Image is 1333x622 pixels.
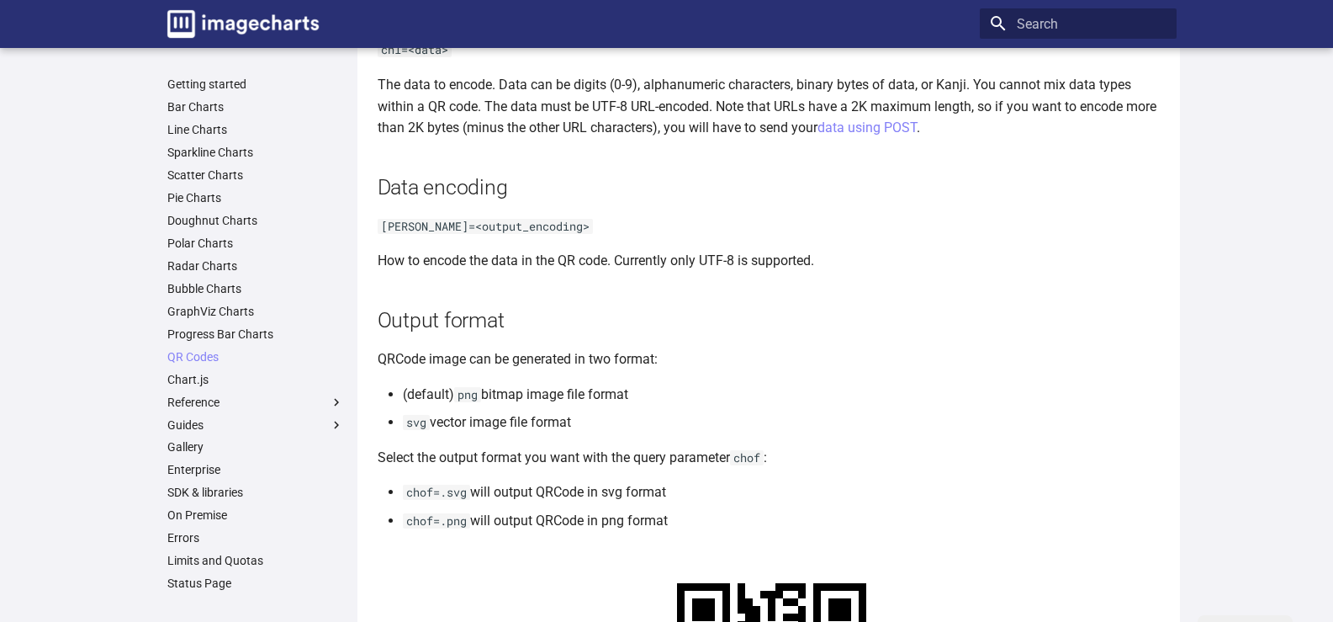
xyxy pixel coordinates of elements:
a: QR Codes [167,349,344,364]
p: The data to encode. Data can be digits (0-9), alphanumeric characters, binary bytes of data, or K... [378,74,1166,139]
a: Chart.js [167,372,344,387]
a: On Premise [167,508,344,524]
p: How to encode the data in the QR code. Currently only UTF-8 is supported. [378,250,1166,272]
code: chof [730,450,764,465]
code: png [454,387,481,402]
label: Guides [167,417,344,433]
code: [PERSON_NAME]=<output_encoding> [378,219,593,234]
label: Reference [167,395,344,410]
a: Sparkline Charts [167,146,344,161]
img: logo [167,10,319,38]
a: Gallery [167,440,344,455]
h2: Output format [378,306,1166,335]
a: Errors [167,531,344,546]
code: svg [403,415,430,430]
code: chl=<data> [378,42,452,57]
a: Scatter Charts [167,168,344,183]
h2: Data encoding [378,173,1166,202]
a: data using POST [817,120,917,136]
input: Search [980,8,1177,39]
a: SDK & libraries [167,486,344,501]
li: (default) bitmap image file format [403,384,1166,406]
p: Select the output format you want with the query parameter : [378,447,1166,469]
a: Progress Bar Charts [167,327,344,342]
li: vector image file format [403,412,1166,433]
li: will output QRCode in svg format [403,481,1166,503]
code: chof=.png [403,513,470,529]
a: Getting started [167,77,344,93]
li: will output QRCode in png format [403,510,1166,532]
a: Pie Charts [167,191,344,206]
a: GraphViz Charts [167,304,344,319]
a: Bar Charts [167,100,344,115]
a: Image-Charts documentation [161,3,325,45]
a: Radar Charts [167,258,344,274]
a: Bubble Charts [167,281,344,296]
a: Polar Charts [167,236,344,251]
a: Doughnut Charts [167,213,344,228]
code: chof=.svg [403,485,470,500]
a: Line Charts [167,123,344,138]
a: Status Page [167,576,344,591]
a: Enterprise [167,463,344,478]
p: QRCode image can be generated in two format: [378,348,1166,370]
a: Limits and Quotas [167,554,344,569]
